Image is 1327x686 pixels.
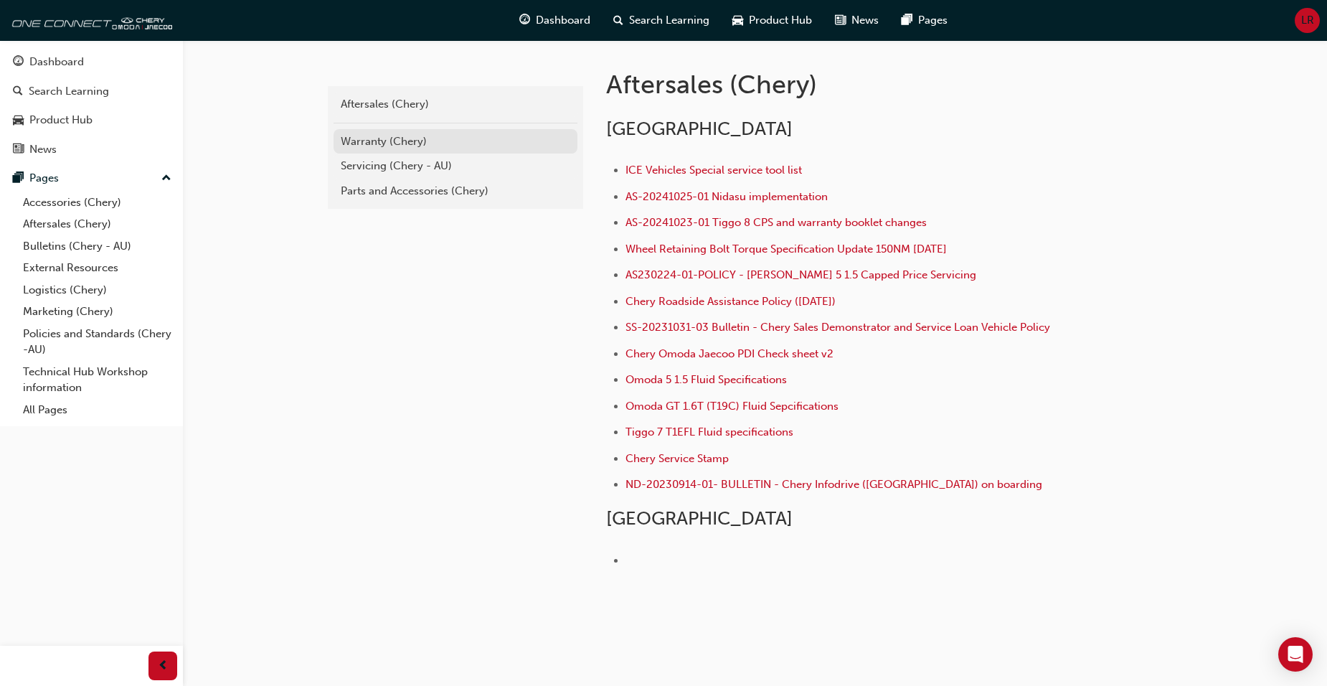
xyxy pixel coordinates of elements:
[625,452,729,465] a: Chery Service Stamp
[6,46,177,165] button: DashboardSearch LearningProduct HubNews
[29,141,57,158] div: News
[13,114,24,127] span: car-icon
[625,216,927,229] a: AS-20241023-01 Tiggo 8 CPS and warranty booklet changes
[606,507,793,530] span: [GEOGRAPHIC_DATA]
[519,11,530,29] span: guage-icon
[29,170,59,187] div: Pages
[17,235,177,258] a: Bulletins (Chery - AU)
[29,83,109,100] div: Search Learning
[341,183,570,199] div: Parts and Accessories (Chery)
[625,164,802,177] a: ICE Vehicles Special service tool list
[7,6,172,34] img: oneconnect
[1301,12,1314,29] span: LR
[835,11,846,29] span: news-icon
[6,165,177,192] button: Pages
[13,172,24,185] span: pages-icon
[625,400,839,413] a: Omoda GT 1.6T (T19C) Fluid Sepcifications
[625,190,828,203] a: AS-20241025-01 Nidasu implementation
[6,107,177,133] a: Product Hub
[606,118,793,140] span: [GEOGRAPHIC_DATA]
[6,78,177,105] a: Search Learning
[17,213,177,235] a: Aftersales (Chery)
[1278,637,1313,672] div: Open Intercom Messenger
[625,426,793,438] a: Tiggo 7 T1EFL Fluid specifications
[536,12,590,29] span: Dashboard
[17,257,177,279] a: External Resources
[890,6,959,35] a: pages-iconPages
[17,399,177,421] a: All Pages
[334,92,577,117] a: Aftersales (Chery)
[17,361,177,399] a: Technical Hub Workshop information
[625,295,836,308] a: Chery Roadside Assistance Policy ([DATE])
[625,347,833,360] a: Chery Omoda Jaecoo PDI Check sheet v2
[341,133,570,150] div: Warranty (Chery)
[613,11,623,29] span: search-icon
[13,85,23,98] span: search-icon
[334,129,577,154] a: Warranty (Chery)
[721,6,823,35] a: car-iconProduct Hub
[334,154,577,179] a: Servicing (Chery - AU)
[341,158,570,174] div: Servicing (Chery - AU)
[17,301,177,323] a: Marketing (Chery)
[749,12,812,29] span: Product Hub
[823,6,890,35] a: news-iconNews
[625,373,787,386] a: Omoda 5 1.5 Fluid Specifications
[732,11,743,29] span: car-icon
[625,321,1050,334] a: SS-20231031-03 Bulletin - Chery Sales Demonstrator and Service Loan Vehicle Policy
[161,169,171,188] span: up-icon
[13,56,24,69] span: guage-icon
[625,478,1042,491] a: ND-20230914-01- BULLETIN - Chery Infodrive ([GEOGRAPHIC_DATA]) on boarding
[158,657,169,675] span: prev-icon
[29,54,84,70] div: Dashboard
[341,96,570,113] div: Aftersales (Chery)
[6,136,177,163] a: News
[625,243,947,255] a: Wheel Retaining Bolt Torque Specification Update 150NM [DATE]
[508,6,602,35] a: guage-iconDashboard
[851,12,879,29] span: News
[602,6,721,35] a: search-iconSearch Learning
[625,268,976,281] a: AS230224-01-POLICY - [PERSON_NAME] 5 1.5 Capped Price Servicing
[334,179,577,204] a: Parts and Accessories (Chery)
[17,323,177,361] a: Policies and Standards (Chery -AU)
[1295,8,1320,33] button: LR
[629,12,709,29] span: Search Learning
[918,12,948,29] span: Pages
[606,69,1077,100] h1: Aftersales (Chery)
[13,144,24,156] span: news-icon
[29,112,93,128] div: Product Hub
[17,279,177,301] a: Logistics (Chery)
[17,192,177,214] a: Accessories (Chery)
[902,11,912,29] span: pages-icon
[6,49,177,75] a: Dashboard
